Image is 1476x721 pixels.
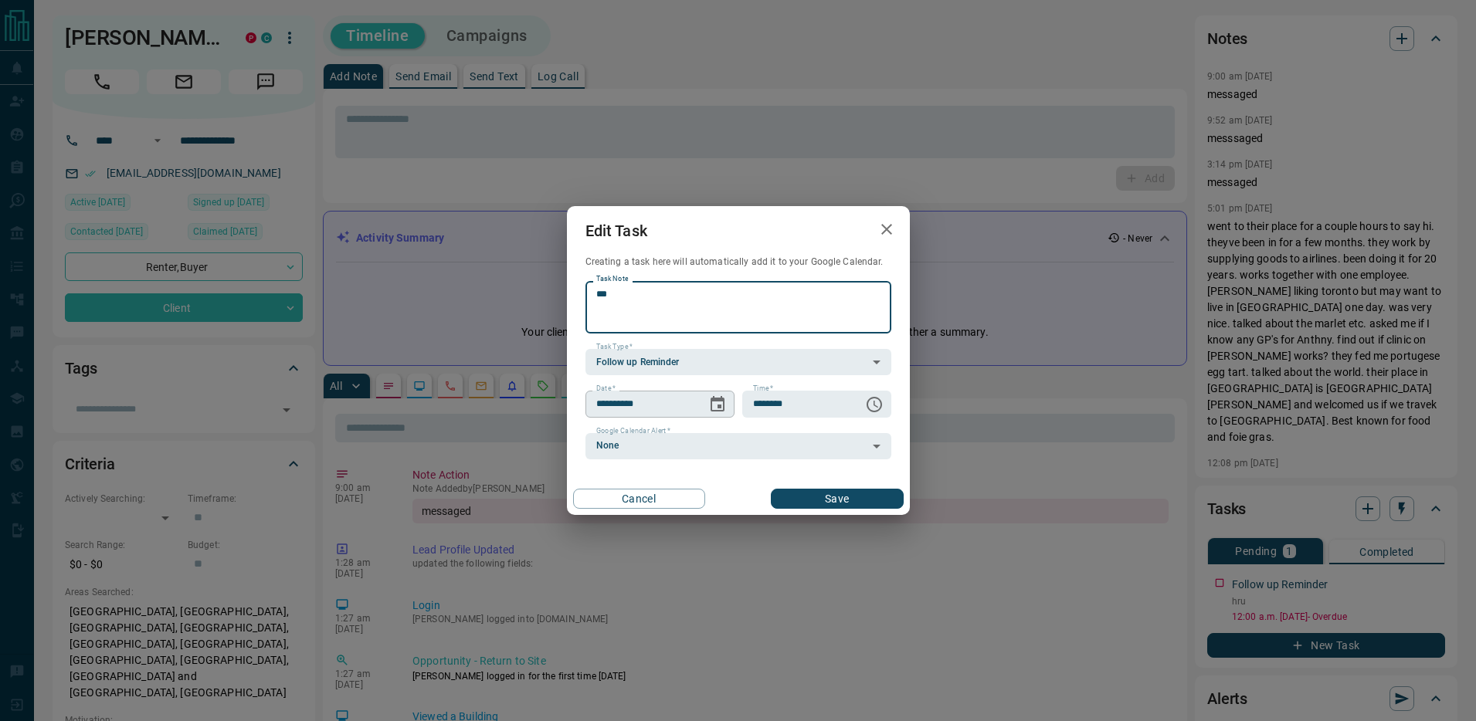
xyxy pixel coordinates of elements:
[771,489,903,509] button: Save
[573,489,705,509] button: Cancel
[596,426,670,436] label: Google Calendar Alert
[859,389,890,420] button: Choose time, selected time is 12:00 AM
[702,389,733,420] button: Choose date, selected date is Aug 14, 2025
[596,384,616,394] label: Date
[585,349,891,375] div: Follow up Reminder
[567,206,666,256] h2: Edit Task
[596,274,628,284] label: Task Note
[585,256,891,269] p: Creating a task here will automatically add it to your Google Calendar.
[596,342,633,352] label: Task Type
[753,384,773,394] label: Time
[585,433,891,459] div: None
